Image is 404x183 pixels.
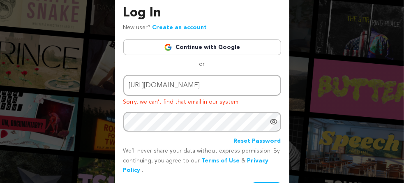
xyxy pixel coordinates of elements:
[270,118,278,126] a: Show password as plain text. Warning: this will display your password on the screen.
[202,158,240,164] a: Terms of Use
[123,75,281,96] input: Email address
[123,97,281,107] p: Sorry, we can't find that email in our system!
[164,43,172,51] img: Google logo
[194,60,210,68] span: or
[234,137,281,146] a: Reset Password
[123,146,281,176] p: We’ll never share your data without express permission. By continuing, you agree to our & .
[152,25,207,30] a: Create an account
[123,39,281,55] a: Continue with Google
[123,23,207,33] p: New user?
[123,3,281,23] h3: Log In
